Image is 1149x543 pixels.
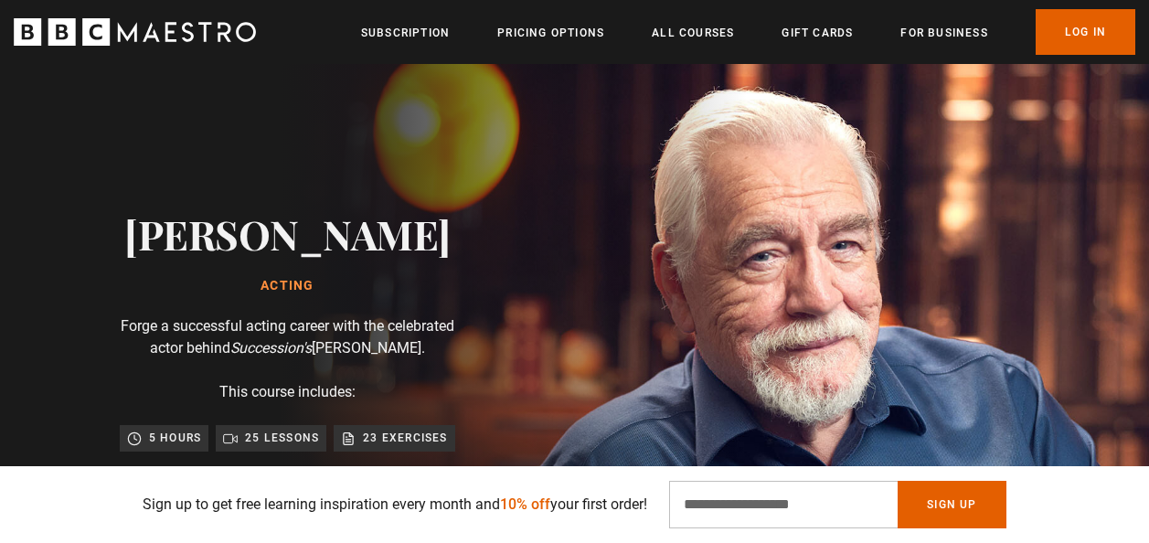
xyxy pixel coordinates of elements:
[230,339,312,357] i: Succession's
[149,429,201,447] p: 5 hours
[898,481,1005,528] button: Sign Up
[1036,9,1135,55] a: Log In
[361,24,450,42] a: Subscription
[143,494,647,516] p: Sign up to get free learning inspiration every month and your first order!
[363,429,447,447] p: 23 exercises
[900,24,987,42] a: For business
[782,24,853,42] a: Gift Cards
[110,315,465,359] p: Forge a successful acting career with the celebrated actor behind [PERSON_NAME].
[14,18,256,46] svg: BBC Maestro
[652,24,734,42] a: All Courses
[219,381,356,403] p: This course includes:
[500,495,550,513] span: 10% off
[124,279,451,293] h1: Acting
[361,9,1135,55] nav: Primary
[497,24,604,42] a: Pricing Options
[124,210,451,257] h2: [PERSON_NAME]
[245,429,319,447] p: 25 lessons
